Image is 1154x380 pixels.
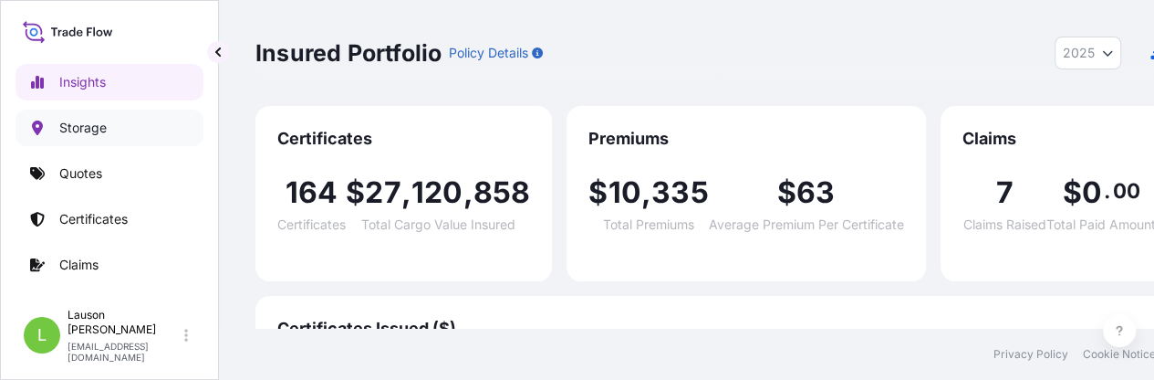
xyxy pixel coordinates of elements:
[1055,37,1121,69] button: Year Selector
[993,347,1068,362] a: Privacy Policy
[1081,178,1101,207] span: 0
[608,178,640,207] span: 10
[995,178,1013,207] span: 7
[962,218,1045,231] span: Claims Raised
[59,164,102,183] p: Quotes
[1062,178,1081,207] span: $
[588,178,608,207] span: $
[277,218,346,231] span: Certificates
[651,178,709,207] span: 335
[255,38,442,68] p: Insured Portfolio
[37,326,47,344] span: L
[59,119,107,137] p: Storage
[277,128,530,150] span: Certificates
[777,178,796,207] span: $
[365,178,400,207] span: 27
[796,178,835,207] span: 63
[1063,44,1095,62] span: 2025
[16,155,203,192] a: Quotes
[401,178,411,207] span: ,
[286,178,338,207] span: 164
[449,44,528,62] p: Policy Details
[16,110,203,146] a: Storage
[16,64,203,100] a: Insights
[16,247,203,283] a: Claims
[641,178,651,207] span: ,
[588,128,903,150] span: Premiums
[473,178,531,207] span: 858
[463,178,473,207] span: ,
[68,341,181,363] p: [EMAIL_ADDRESS][DOMAIN_NAME]
[59,210,128,228] p: Certificates
[603,218,694,231] span: Total Premiums
[59,73,106,91] p: Insights
[361,218,515,231] span: Total Cargo Value Insured
[1112,184,1139,198] span: 00
[16,201,203,237] a: Certificates
[411,178,463,207] span: 120
[68,308,181,337] p: Lauson [PERSON_NAME]
[709,218,904,231] span: Average Premium Per Certificate
[346,178,365,207] span: $
[59,256,99,274] p: Claims
[1104,184,1110,198] span: .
